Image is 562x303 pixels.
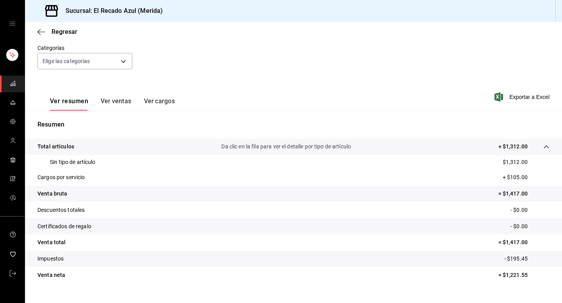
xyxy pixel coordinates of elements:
[37,143,74,151] p: Total artículos
[503,173,550,181] p: + $105.00
[37,28,77,35] button: Regresar
[221,143,351,151] p: Da clic en la fila para ver el detalle por tipo de artículo
[498,143,528,151] p: + $1,312.00
[50,97,88,111] button: Ver resumen
[9,20,16,26] button: open drawer
[496,92,550,102] button: Exportar a Excel
[37,206,85,214] p: Descuentos totales
[37,255,64,263] p: Impuestos
[37,173,85,181] p: Cargos por servicio
[50,97,175,111] div: navigation tabs
[510,222,550,231] p: - $0.00
[510,206,550,214] p: - $0.00
[37,271,65,279] p: Venta neta
[43,57,90,65] span: Elige las categorías
[59,6,163,16] h3: Sucursal: El Recado Azul (Merida)
[504,255,550,263] p: - $195.45
[503,158,528,166] p: $1,312.00
[498,238,550,247] p: = $1,417.00
[37,190,67,198] p: Venta bruta
[37,238,66,247] p: Venta total
[498,190,550,198] p: = $1,417.00
[101,97,132,111] button: Ver ventas
[144,97,175,111] button: Ver cargos
[37,222,91,231] p: Certificados de regalo
[37,45,132,51] label: Categorías
[52,28,77,35] span: Regresar
[498,271,550,279] p: = $1,221.55
[50,158,96,166] p: Sin tipo de artículo
[37,120,550,129] p: Resumen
